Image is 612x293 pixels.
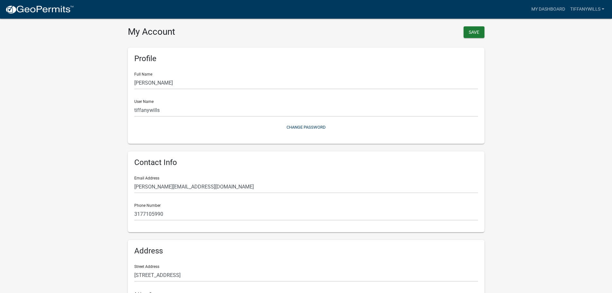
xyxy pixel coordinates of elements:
[128,26,301,37] h3: My Account
[134,122,478,133] button: Change Password
[464,26,484,38] button: Save
[134,246,478,256] h6: Address
[529,3,568,15] a: My Dashboard
[568,3,607,15] a: tiffanywills
[134,158,478,167] h6: Contact Info
[134,54,478,63] h6: Profile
